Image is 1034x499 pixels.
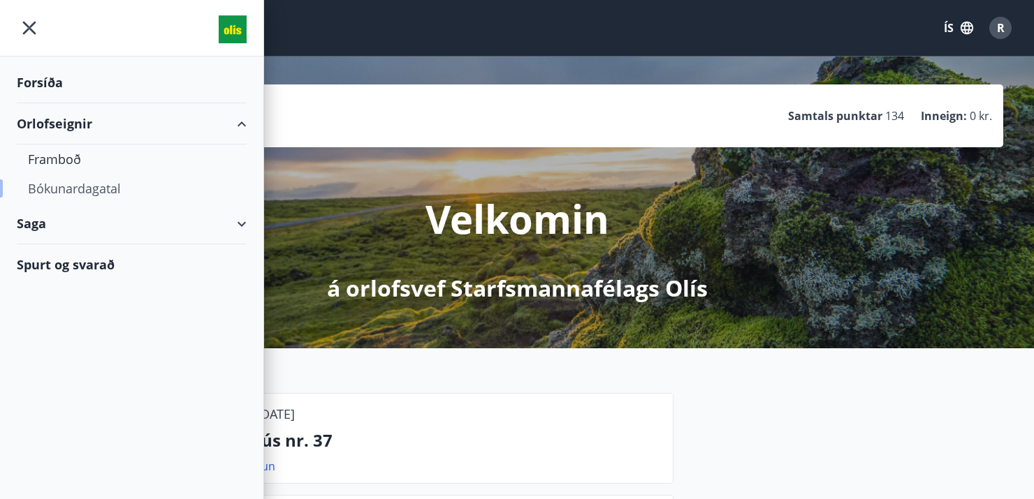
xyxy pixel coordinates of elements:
[788,108,882,124] p: Samtals punktar
[17,103,247,144] div: Orlofseignir
[936,15,981,40] button: ÍS
[997,20,1005,36] span: R
[327,273,708,304] p: á orlofsvef Starfsmannafélags Olís
[219,15,247,43] img: union_logo
[425,192,609,245] p: Velkomin
[17,62,247,103] div: Forsíða
[984,11,1017,45] button: R
[28,144,235,174] div: Framboð
[133,429,662,452] p: Svignaskarð - hús nr. 37
[28,174,235,203] div: Bókunardagatal
[17,244,247,285] div: Spurt og svarað
[17,203,247,244] div: Saga
[970,108,992,124] span: 0 kr.
[885,108,904,124] span: 134
[17,15,42,40] button: menu
[921,108,967,124] p: Inneign :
